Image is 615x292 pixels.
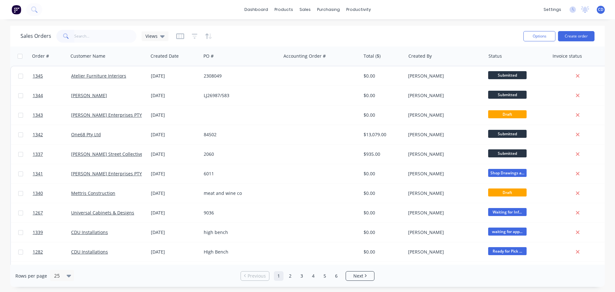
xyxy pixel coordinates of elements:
div: PO # [203,53,214,59]
span: 1341 [33,171,43,177]
div: [DATE] [151,190,199,196]
div: [PERSON_NAME] [408,92,479,99]
a: 1342 [33,125,71,144]
span: 1337 [33,151,43,157]
div: Order # [32,53,49,59]
div: productivity [343,5,374,14]
div: $935.00 [364,151,401,157]
div: [PERSON_NAME] [408,229,479,236]
div: $0.00 [364,171,401,177]
img: Factory [12,5,21,14]
span: Submitted [488,71,527,79]
div: $0.00 [364,73,401,79]
a: [PERSON_NAME] Street Collective [71,151,143,157]
a: 1340 [33,184,71,203]
span: Submitted [488,91,527,99]
span: 1282 [33,249,43,255]
span: 1340 [33,190,43,196]
span: Draft [488,188,527,196]
div: [DATE] [151,73,199,79]
span: Previous [248,273,266,279]
span: CD [598,7,603,13]
div: [DATE] [151,210,199,216]
div: $0.00 [364,92,401,99]
div: [PERSON_NAME] [408,151,479,157]
div: $0.00 [364,112,401,118]
div: products [271,5,296,14]
ul: Pagination [238,271,377,281]
span: Rows per page [15,273,47,279]
div: [DATE] [151,151,199,157]
a: 1267 [33,203,71,222]
span: 1339 [33,229,43,236]
div: [PERSON_NAME] [408,210,479,216]
span: Views [145,33,158,39]
a: Page 2 [285,271,295,281]
div: 2308049 [204,73,275,79]
div: [PERSON_NAME] [408,112,479,118]
a: 1344 [33,86,71,105]
div: Created By [408,53,432,59]
button: Options [523,31,555,41]
span: 1345 [33,73,43,79]
span: Shop Drawings a... [488,169,527,177]
h1: Sales Orders [20,33,51,39]
div: purchasing [314,5,343,14]
a: Page 3 [297,271,307,281]
div: $13,079.00 [364,131,401,138]
a: Page 6 [332,271,341,281]
a: CDU Installations [71,249,108,255]
div: meat and wine co [204,190,275,196]
div: $0.00 [364,190,401,196]
a: [PERSON_NAME] Enterprises PTY LTD [71,171,151,177]
div: Customer Name [70,53,105,59]
div: [DATE] [151,249,199,255]
span: 1344 [33,92,43,99]
div: [PERSON_NAME] [408,171,479,177]
div: Total ($) [364,53,381,59]
a: 1337 [33,145,71,164]
div: [PERSON_NAME] [408,73,479,79]
a: Page 5 [320,271,330,281]
div: 9036 [204,210,275,216]
span: 1342 [33,131,43,138]
div: Accounting Order # [283,53,326,59]
a: Next page [346,273,374,279]
a: [PERSON_NAME] Enterprises PTY LTD [71,112,151,118]
div: HIgh Bench [204,249,275,255]
div: $0.00 [364,210,401,216]
a: dashboard [241,5,271,14]
div: [PERSON_NAME] [408,131,479,138]
div: 84502 [204,131,275,138]
span: Draft [488,110,527,118]
a: CDU Installations [71,229,108,235]
div: 6011 [204,171,275,177]
div: [DATE] [151,92,199,99]
a: Mettris Construction [71,190,115,196]
span: 1267 [33,210,43,216]
a: Atelier Furniture Interiors [71,73,126,79]
a: Universal Cabinets & Designs [71,210,134,216]
div: settings [540,5,564,14]
div: [PERSON_NAME] [408,190,479,196]
a: 1338 [33,262,71,281]
button: Create order [558,31,594,41]
div: $0.00 [364,249,401,255]
a: Page 4 [308,271,318,281]
a: Previous page [241,273,269,279]
div: [DATE] [151,171,199,177]
span: Next [353,273,363,279]
div: high bench [204,229,275,236]
a: 1343 [33,105,71,125]
span: Waiting for Inf... [488,208,527,216]
span: Ready for Pick ... [488,247,527,255]
span: Submitted [488,130,527,138]
span: waiting for app... [488,228,527,236]
div: sales [296,5,314,14]
a: 1339 [33,223,71,242]
a: 1341 [33,164,71,183]
input: Search... [74,30,137,43]
div: [DATE] [151,131,199,138]
div: LJ26987/583 [204,92,275,99]
div: [DATE] [151,112,199,118]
